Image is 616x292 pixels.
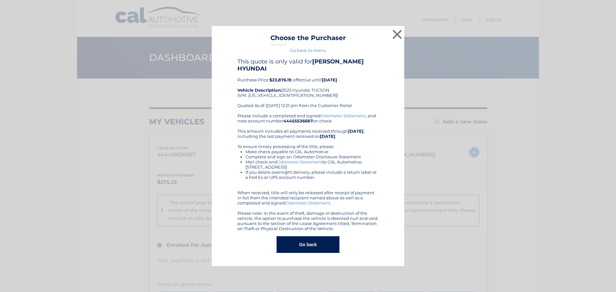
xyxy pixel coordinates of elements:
[245,159,379,170] li: Mail check and to CAL Automotive, [STREET_ADDRESS]
[320,134,335,139] b: [DATE]
[348,129,364,134] b: [DATE]
[322,77,337,82] b: [DATE]
[237,113,379,231] div: Please include a completed and signed , and note account number on check. This amount includes al...
[237,58,379,113] div: Purchase Price: , effective until 2023 Hyundai TUCSON (VIN: [US_VEHICLE_IDENTIFICATION_NUMBER]) Q...
[237,58,379,72] h4: This quote is only valid for
[245,149,379,154] li: Make check payable to CAL Automotive
[237,88,282,93] strong: Vehicle Description:
[285,200,330,205] a: Odometer Statement
[237,58,364,72] b: [PERSON_NAME] HYUNDAI
[391,28,404,41] button: ×
[245,154,379,159] li: Complete and sign an Odometer Disclosure Statement
[283,118,313,123] b: 44455536687
[277,159,322,164] a: Odometer Statement
[270,34,346,45] h3: Choose the Purchaser
[277,236,339,253] button: Go back
[321,113,366,118] a: Odometer Statement
[269,77,291,82] b: $23,876.19
[290,48,326,53] a: Go back to menu
[245,170,379,180] li: If you desire overnight delivery, please include a return label or a Fed Ex or UPS account number.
